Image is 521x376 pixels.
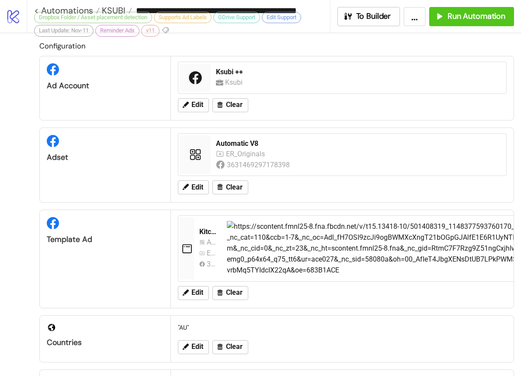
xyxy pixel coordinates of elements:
[100,6,132,15] a: KSUBI
[216,67,501,77] div: Ksubi ++
[100,5,125,16] span: KSUBI
[227,159,291,170] div: 3631469297178398
[141,25,160,36] div: v11
[34,25,94,36] div: Last Update: Nov-11
[191,343,203,351] span: Edit
[429,7,514,26] button: Run Automation
[34,12,152,23] div: Dropbox Folder / Asset placement detection
[207,259,216,269] div: 3631469297178398
[213,12,260,23] div: GDrive Support
[226,343,243,351] span: Clear
[191,183,203,191] span: Edit
[212,180,248,194] button: Clear
[178,286,209,300] button: Edit
[47,152,163,162] div: Adset
[47,235,163,245] div: Template Ad
[178,98,209,112] button: Edit
[178,340,209,354] button: Edit
[226,289,243,297] span: Clear
[216,139,501,148] div: Automatic V8
[47,81,163,91] div: Ad Account
[154,12,212,23] div: Supports Ad Labels
[226,148,267,159] div: ER_Originals
[337,7,400,26] button: To Builder
[212,98,248,112] button: Clear
[226,101,243,109] span: Clear
[191,101,203,109] span: Edit
[403,7,426,26] button: ...
[356,11,391,21] span: To Builder
[39,40,514,52] h2: Configuration
[199,227,220,237] div: Kitchn Template
[178,180,209,194] button: Edit
[212,340,248,354] button: Clear
[207,248,216,259] div: ER_Originals
[207,237,216,248] div: Automatic V4
[95,25,139,36] div: Reminder Ads
[448,11,505,21] span: Run Automation
[212,286,248,300] button: Clear
[34,6,100,15] a: < Automations
[174,319,510,336] div: "AU"
[47,338,163,348] div: Countries
[226,183,243,191] span: Clear
[225,77,246,88] div: Ksubi
[262,12,301,23] div: Edit Support
[191,289,203,297] span: Edit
